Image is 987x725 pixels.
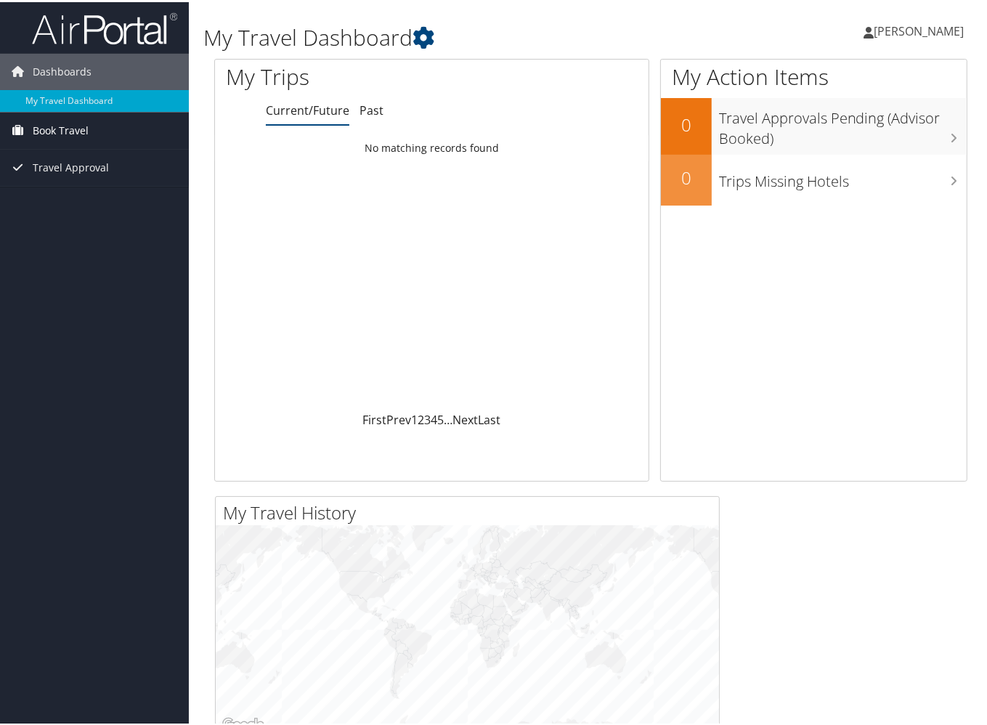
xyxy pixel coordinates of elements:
[431,410,437,426] a: 4
[444,410,452,426] span: …
[661,96,967,152] a: 0Travel Approvals Pending (Advisor Booked)
[226,60,457,90] h1: My Trips
[411,410,418,426] a: 1
[33,147,109,184] span: Travel Approval
[864,7,978,51] a: [PERSON_NAME]
[661,110,712,135] h2: 0
[478,410,500,426] a: Last
[661,60,967,90] h1: My Action Items
[874,21,964,37] span: [PERSON_NAME]
[661,163,712,188] h2: 0
[33,52,92,88] span: Dashboards
[215,133,649,159] td: No matching records found
[33,110,89,147] span: Book Travel
[386,410,411,426] a: Prev
[661,153,967,203] a: 0Trips Missing Hotels
[223,498,719,523] h2: My Travel History
[360,100,383,116] a: Past
[203,20,720,51] h1: My Travel Dashboard
[418,410,424,426] a: 2
[424,410,431,426] a: 3
[437,410,444,426] a: 5
[719,99,967,147] h3: Travel Approvals Pending (Advisor Booked)
[362,410,386,426] a: First
[266,100,349,116] a: Current/Future
[452,410,478,426] a: Next
[719,162,967,190] h3: Trips Missing Hotels
[32,9,177,44] img: airportal-logo.png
